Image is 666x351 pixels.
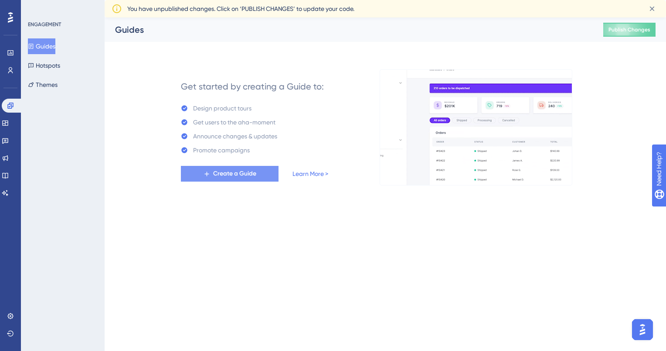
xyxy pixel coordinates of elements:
button: Publish Changes [603,23,656,37]
span: Publish Changes [608,26,650,33]
div: ENGAGEMENT [28,21,61,28]
span: You have unpublished changes. Click on ‘PUBLISH CHANGES’ to update your code. [127,3,354,14]
button: Create a Guide [181,166,279,182]
div: Promote campaigns [193,145,250,155]
button: Guides [28,38,55,54]
img: 21a29cd0e06a8f1d91b8bced9f6e1c06.gif [380,69,572,186]
iframe: UserGuiding AI Assistant Launcher [629,317,656,343]
button: Hotspots [28,58,60,73]
a: Learn More > [292,169,328,179]
div: Guides [115,24,581,36]
div: Get users to the aha-moment [193,117,275,127]
div: Design product tours [193,103,251,114]
div: Announce changes & updates [193,131,277,141]
span: Need Help? [20,2,54,13]
div: Get started by creating a Guide to: [181,80,324,93]
span: Create a Guide [213,169,256,179]
button: Themes [28,77,58,93]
